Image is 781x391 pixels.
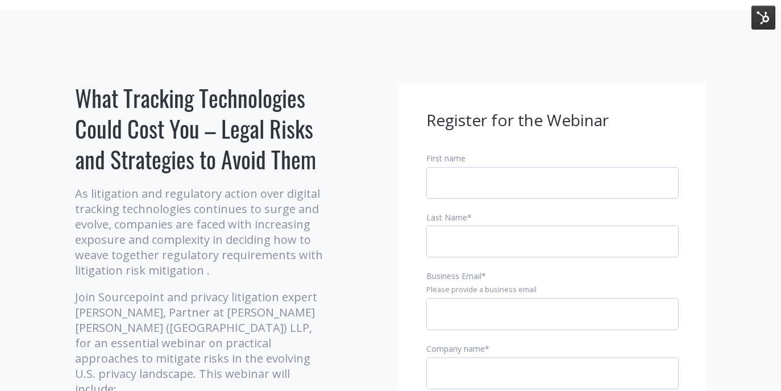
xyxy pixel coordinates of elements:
[426,153,466,164] span: First name
[75,82,328,174] h1: What Tracking Technologies Could Cost You – Legal Risks and Strategies to Avoid Them
[751,6,775,30] img: HubSpot Tools Menu Toggle
[426,343,485,354] span: Company name
[426,271,481,281] span: Business Email
[426,285,679,295] legend: Please provide a business email
[426,110,679,131] h3: Register for the Webinar
[426,212,467,223] span: Last Name
[75,186,328,278] p: As litigation and regulatory action over digital tracking technologies continues to surge and evo...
